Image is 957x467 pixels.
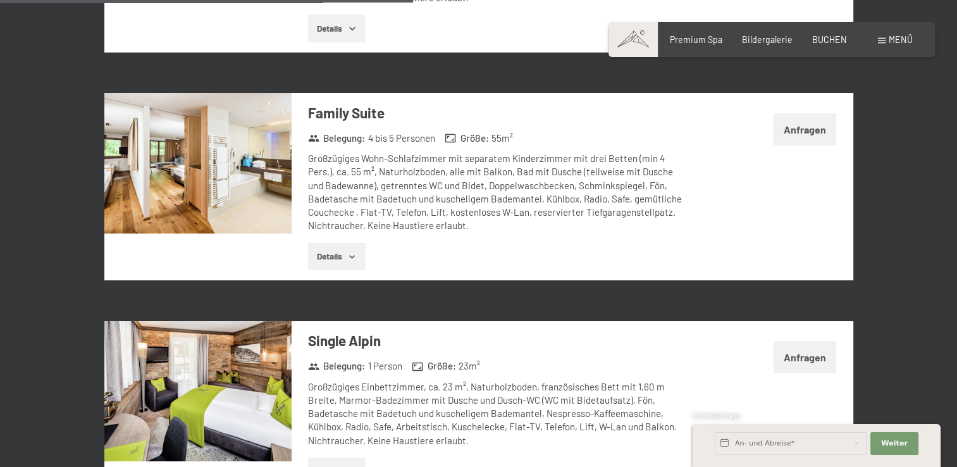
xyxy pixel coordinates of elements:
button: Weiter [870,432,918,455]
strong: Belegung : [308,132,366,145]
span: Menü [889,34,913,45]
div: Großzügiges Wohn-Schlafzimmer mit separatem Kinderzimmer mit drei Betten (min 4 Pers.), ca. 55 m²... [308,152,684,233]
span: 1 Person [368,359,402,373]
img: mss_renderimg.php [104,93,292,233]
span: Schnellanfrage [693,411,740,420]
button: Details [308,15,366,42]
img: mss_renderimg.php [104,321,292,461]
button: Anfragen [774,341,836,373]
span: 55 m² [491,132,513,145]
strong: Größe : [412,359,456,373]
a: Premium Spa [670,34,722,45]
a: Bildergalerie [742,34,793,45]
strong: Größe : [445,132,489,145]
h3: Single Alpin [308,331,684,351]
button: Anfragen [774,113,836,146]
div: Großzügiges Einbettzimmer, ca. 23 m², Naturholzboden, französisches Bett mit 1,60 m Breite, Marmo... [308,380,684,447]
span: 23 m² [459,359,480,373]
strong: Belegung : [308,359,366,373]
h3: Family Suite [308,103,684,123]
span: 4 bis 5 Personen [368,132,435,145]
button: Details [308,243,366,271]
span: Weiter [881,439,908,449]
a: BUCHEN [812,34,847,45]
